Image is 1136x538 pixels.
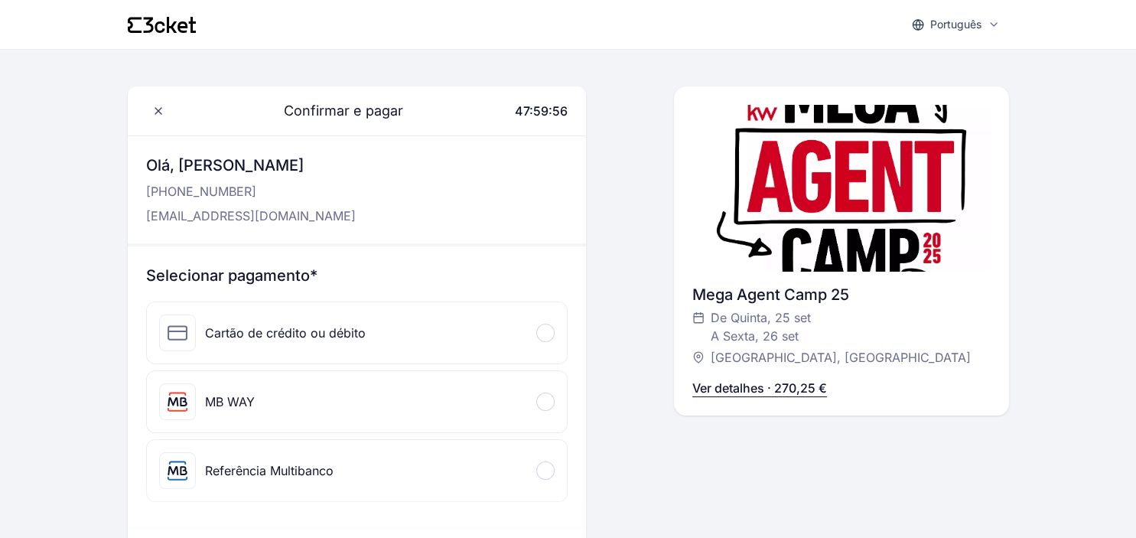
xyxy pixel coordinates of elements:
[205,393,255,411] div: MB WAY
[146,155,356,176] h3: Olá, [PERSON_NAME]
[205,461,334,480] div: Referência Multibanco
[265,100,403,122] span: Confirmar e pagar
[711,308,811,345] span: De Quinta, 25 set A Sexta, 26 set
[692,379,827,397] p: Ver detalhes · 270,25 €
[146,265,568,286] h3: Selecionar pagamento*
[146,207,356,225] p: [EMAIL_ADDRESS][DOMAIN_NAME]
[692,284,991,305] div: Mega Agent Camp 25
[515,103,568,119] span: 47:59:56
[205,324,366,342] div: Cartão de crédito ou débito
[930,17,981,32] p: Português
[711,348,971,367] span: [GEOGRAPHIC_DATA], [GEOGRAPHIC_DATA]
[146,182,356,201] p: [PHONE_NUMBER]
